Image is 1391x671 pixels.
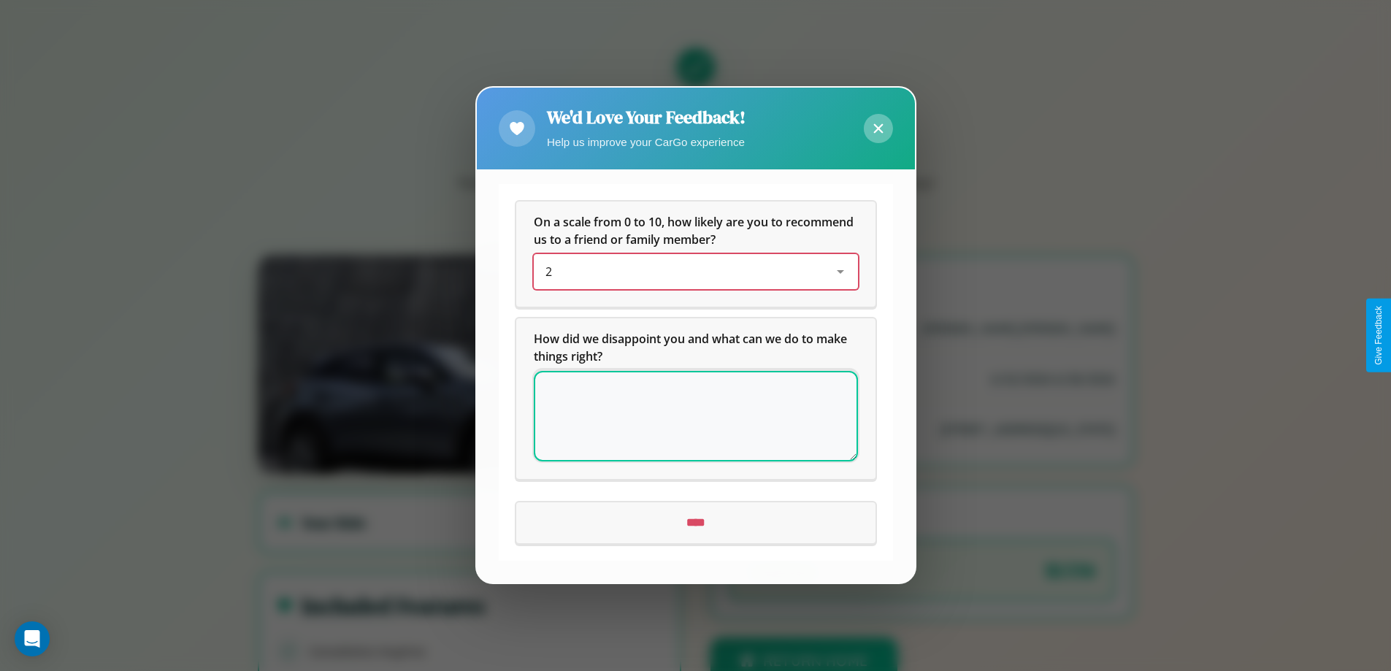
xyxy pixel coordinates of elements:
[534,215,857,248] span: On a scale from 0 to 10, how likely are you to recommend us to a friend or family member?
[534,255,858,290] div: On a scale from 0 to 10, how likely are you to recommend us to a friend or family member?
[534,331,850,365] span: How did we disappoint you and what can we do to make things right?
[15,621,50,656] div: Open Intercom Messenger
[547,105,746,129] h2: We'd Love Your Feedback!
[534,214,858,249] h5: On a scale from 0 to 10, how likely are you to recommend us to a friend or family member?
[1373,306,1384,365] div: Give Feedback
[516,202,875,307] div: On a scale from 0 to 10, how likely are you to recommend us to a friend or family member?
[545,264,552,280] span: 2
[547,132,746,152] p: Help us improve your CarGo experience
